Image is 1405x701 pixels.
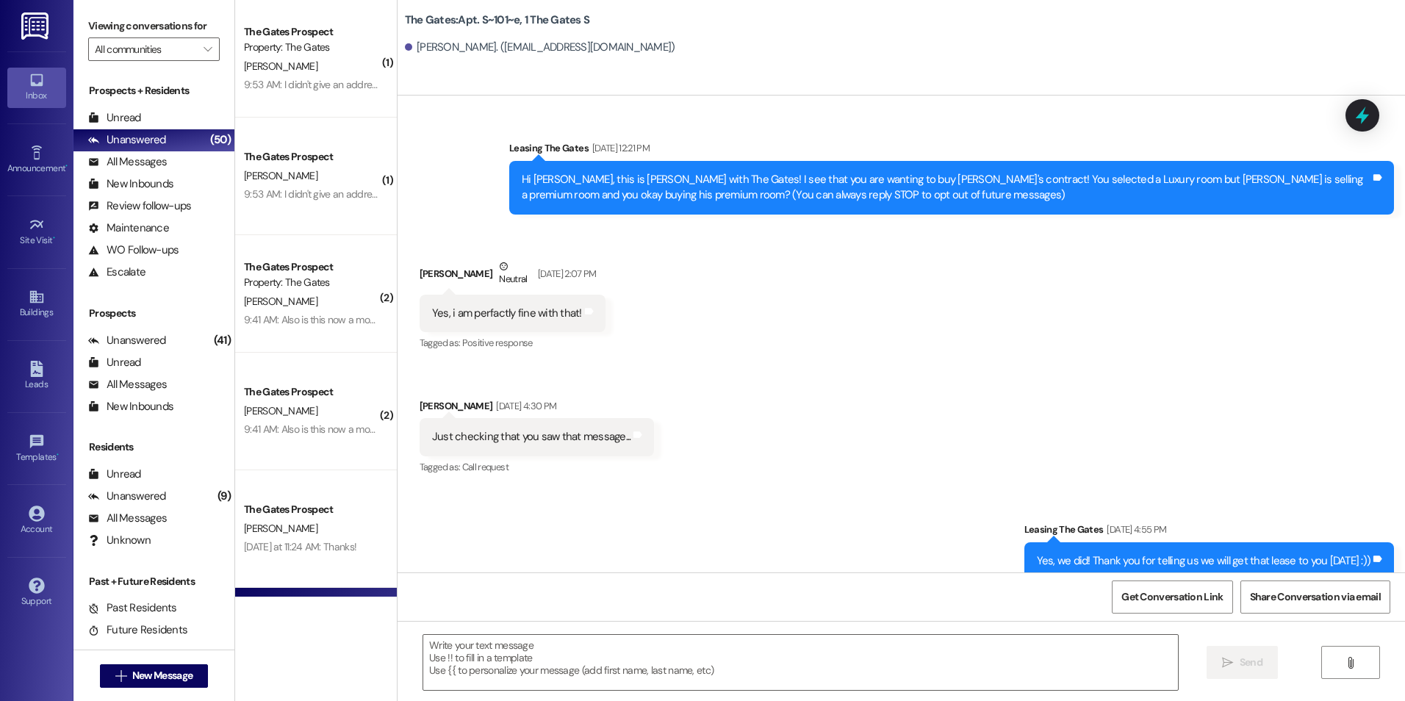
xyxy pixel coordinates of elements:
div: Unread [88,355,141,370]
span: Call request [462,461,509,473]
label: Viewing conversations for [88,15,220,37]
div: Tagged as: [420,332,606,353]
div: [DATE] 2:07 PM [534,266,597,281]
i:  [115,670,126,682]
div: Just checking that you saw that message... [432,429,631,445]
span: • [57,450,59,460]
div: Past + Future Residents [73,574,234,589]
div: [PERSON_NAME]. ([EMAIL_ADDRESS][DOMAIN_NAME]) [405,40,675,55]
a: Templates • [7,429,66,469]
div: The Gates Prospect [244,502,380,517]
div: New Inbounds [88,399,173,414]
div: 9:41 AM: Also is this now a monthly fee because unthought we paid for the entire semester? [244,423,634,436]
span: • [53,233,55,243]
div: Property: The Gates [244,40,380,55]
span: [PERSON_NAME] [244,295,317,308]
div: WO Follow-ups [88,242,179,258]
span: Positive response [462,337,533,349]
div: (50) [206,129,234,151]
div: Unanswered [88,489,166,504]
span: • [65,161,68,171]
div: The Gates Prospect [244,149,380,165]
div: 9:53 AM: I didn't give an address so I can come pick it up! I'm here in [GEOGRAPHIC_DATA] :) [244,187,635,201]
div: [DATE] 12:21 PM [589,140,650,156]
div: The Gates Prospect [244,384,380,400]
div: [PERSON_NAME] [420,259,606,295]
i:  [1222,657,1233,669]
span: [PERSON_NAME] [244,169,317,182]
a: Buildings [7,284,66,324]
div: Property: The Gates [244,275,380,290]
div: [DATE] 4:55 PM [1103,522,1166,537]
div: The Gates Prospect [244,24,380,40]
div: Maintenance [88,220,169,236]
div: (41) [210,329,234,352]
div: (9) [214,485,234,508]
div: 9:53 AM: I didn't give an address so I can come pick it up! I'm here in [GEOGRAPHIC_DATA] :) [244,78,635,91]
i:  [1345,657,1356,669]
div: All Messages [88,377,167,392]
img: ResiDesk Logo [21,12,51,40]
div: Unanswered [88,333,166,348]
div: 9:41 AM: Also is this now a monthly fee because unthought we paid for the entire semester? [244,313,634,326]
div: [DATE] at 11:24 AM: Thanks! [244,540,356,553]
input: All communities [95,37,196,61]
div: [DATE] 4:30 PM [492,398,556,414]
span: [PERSON_NAME] [244,522,317,535]
div: Prospects [73,306,234,321]
b: The Gates: Apt. S~101~e, 1 The Gates S [405,12,589,28]
a: Leads [7,356,66,396]
div: Neutral [496,259,530,290]
button: Share Conversation via email [1240,580,1390,614]
div: Residents [73,439,234,455]
span: Get Conversation Link [1121,589,1223,605]
div: Unread [88,467,141,482]
div: Escalate [88,265,145,280]
div: The Gates Prospect [244,259,380,275]
div: [PERSON_NAME] [420,398,655,419]
span: Send [1240,655,1262,670]
i:  [204,43,212,55]
span: [PERSON_NAME] [244,60,317,73]
div: Leasing The Gates [1024,522,1395,542]
a: Site Visit • [7,212,66,252]
button: Send [1207,646,1278,679]
div: Future Residents [88,622,187,638]
a: Inbox [7,68,66,107]
div: Yes, i am perfactly fine with that! [432,306,582,321]
div: Hi [PERSON_NAME], this is [PERSON_NAME] with The Gates! I see that you are wanting to buy [PERSON... [522,172,1370,204]
span: Share Conversation via email [1250,589,1381,605]
div: Unread [88,110,141,126]
div: Unknown [88,533,151,548]
div: Prospects + Residents [73,83,234,98]
div: Tagged as: [420,456,655,478]
div: Unanswered [88,132,166,148]
div: All Messages [88,154,167,170]
button: New Message [100,664,209,688]
div: Review follow-ups [88,198,191,214]
button: Get Conversation Link [1112,580,1232,614]
a: Account [7,501,66,541]
span: New Message [132,668,193,683]
div: Yes, we did! Thank you for telling us we will get that lease to you [DATE] :)) [1037,553,1371,569]
div: Past Residents [88,600,177,616]
span: [PERSON_NAME] [244,404,317,417]
div: All Messages [88,511,167,526]
div: New Inbounds [88,176,173,192]
div: Leasing The Gates [509,140,1394,161]
a: Support [7,573,66,613]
